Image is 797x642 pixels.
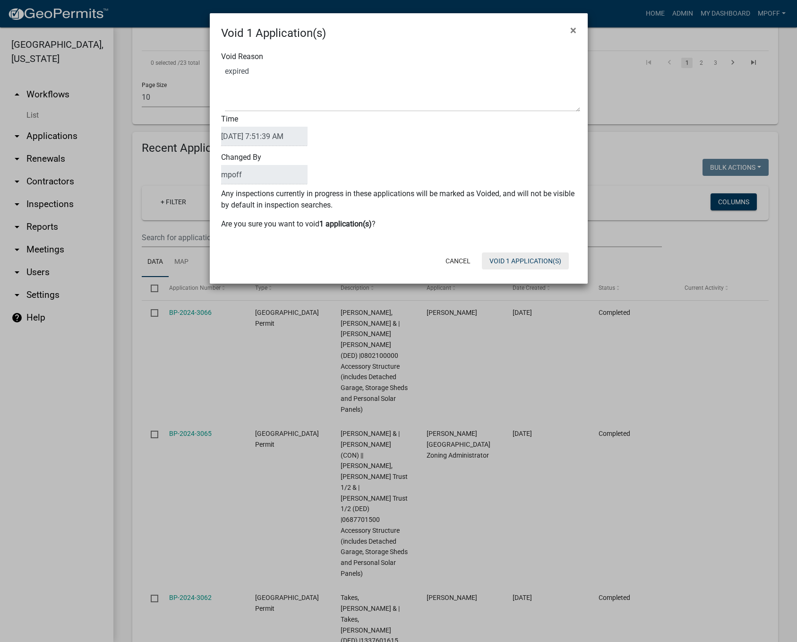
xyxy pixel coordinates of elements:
[221,154,308,184] label: Changed By
[570,24,576,37] span: ×
[482,252,569,269] button: Void 1 Application(s)
[438,252,478,269] button: Cancel
[221,165,308,184] input: BulkActionUser
[319,219,372,228] b: 1 application(s)
[221,53,263,61] label: Void Reason
[221,188,576,211] p: Any inspections currently in progress in these applications will be marked as Voided, and will no...
[563,17,584,43] button: Close
[221,218,576,230] p: Are you sure you want to void ?
[225,64,580,112] textarea: Void Reason
[221,25,326,42] h4: Void 1 Application(s)
[221,127,308,146] input: DateTime
[221,115,308,146] label: Time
